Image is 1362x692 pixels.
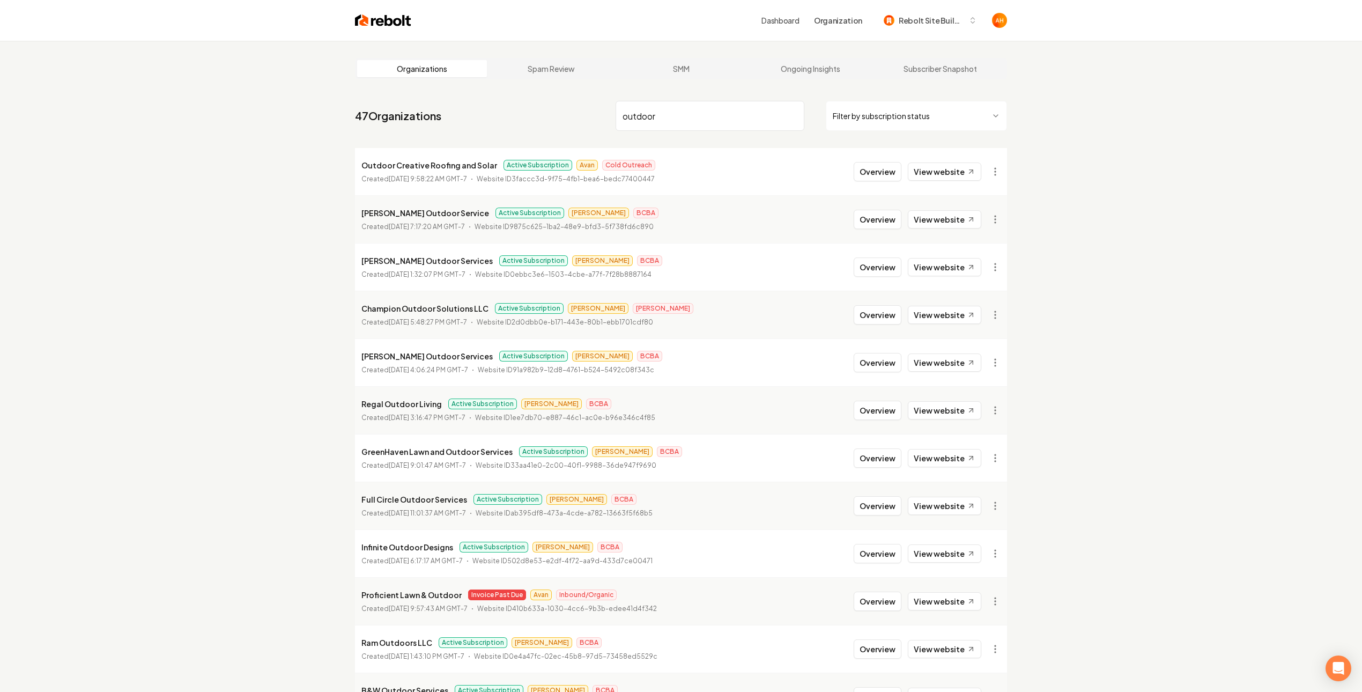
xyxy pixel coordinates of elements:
p: Full Circle Outdoor Services [361,493,467,506]
span: [PERSON_NAME] [572,351,633,362]
p: Infinite Outdoor Designs [361,541,453,554]
span: BCBA [576,637,602,648]
button: Overview [854,162,901,181]
p: Created [361,317,467,328]
time: [DATE] 9:58:22 AM GMT-7 [389,175,467,183]
p: Website ID ab395df8-473a-4cde-a782-13663f5f68b5 [476,508,653,519]
a: View website [908,544,981,563]
button: Overview [854,544,901,563]
p: Proficient Lawn & Outdoor [361,588,462,601]
span: [PERSON_NAME] [521,399,582,409]
time: [DATE] 3:16:47 PM GMT-7 [389,414,465,422]
span: Avan [576,160,598,171]
span: [PERSON_NAME] [592,446,653,457]
span: Active Subscription [495,208,564,218]
a: View website [908,306,981,324]
p: Website ID 33aa41e0-2c00-40f1-9988-36de947f9690 [476,460,656,471]
span: Cold Outreach [602,160,655,171]
span: Active Subscription [519,446,588,457]
button: Overview [854,210,901,229]
span: BCBA [586,399,611,409]
span: [PERSON_NAME] [633,303,693,314]
span: Active Subscription [473,494,542,505]
span: Avan [530,590,552,600]
time: [DATE] 7:17:20 AM GMT-7 [389,223,465,231]
span: BCBA [633,208,658,218]
div: Open Intercom Messenger [1326,656,1351,681]
button: Overview [854,639,901,659]
span: BCBA [637,351,662,362]
time: [DATE] 1:32:07 PM GMT-7 [389,270,465,278]
span: [PERSON_NAME] [568,303,628,314]
button: Overview [854,592,901,611]
p: Website ID 3faccc3d-9f75-4fb1-bea6-bedc77400447 [477,174,655,185]
span: Active Subscription [499,351,568,362]
img: Rebolt Logo [355,13,411,28]
p: GreenHaven Lawn and Outdoor Services [361,445,513,458]
a: Ongoing Insights [746,60,876,77]
span: [PERSON_NAME] [572,255,633,266]
a: View website [908,354,981,372]
a: View website [908,401,981,419]
p: Outdoor Creative Roofing and Solar [361,159,497,172]
button: Overview [854,401,901,420]
span: Rebolt Site Builder [899,15,964,26]
button: Overview [854,353,901,372]
img: Rebolt Site Builder [884,15,894,26]
time: [DATE] 1:43:10 PM GMT-7 [389,652,464,660]
span: Active Subscription [439,637,507,648]
span: BCBA [611,494,636,505]
time: [DATE] 11:01:37 AM GMT-7 [389,509,466,517]
a: View website [908,592,981,610]
span: Active Subscription [460,542,528,553]
span: Active Subscription [499,255,568,266]
p: Website ID 410b633a-1030-4cc6-9b3b-edee41d4f342 [477,603,657,614]
p: Website ID 502d8e53-e2df-4f72-aa9d-433d7ce00471 [472,556,653,566]
p: Created [361,460,466,471]
input: Search by name or ID [616,101,804,131]
p: Created [361,651,464,662]
p: Created [361,556,463,566]
p: Regal Outdoor Living [361,397,442,410]
button: Overview [854,305,901,325]
p: Champion Outdoor Solutions LLC [361,302,488,315]
span: Invoice Past Due [468,590,526,600]
time: [DATE] 5:48:27 PM GMT-7 [389,318,467,326]
p: Website ID 9875c625-1ba2-48e9-bfd3-5f738fd6c890 [475,222,654,232]
p: Website ID 1ee7db70-e887-46c1-ac0e-b96e346c4f85 [475,413,655,423]
p: Ram Outdoors LLC [361,636,432,649]
span: Active Subscription [495,303,564,314]
span: BCBA [657,446,682,457]
p: Created [361,222,465,232]
p: Website ID 0e4a47fc-02ec-45b8-97d5-73458ed5529c [474,651,657,662]
p: [PERSON_NAME] Outdoor Services [361,254,493,267]
a: View website [908,163,981,181]
span: [PERSON_NAME] [532,542,593,553]
p: Website ID 91a982b9-12d8-4761-b524-5492c08f343c [478,365,654,376]
button: Organization [808,11,869,30]
img: Anthony Hurgoi [992,13,1007,28]
span: [PERSON_NAME] [568,208,629,218]
span: Active Subscription [504,160,572,171]
p: Created [361,508,466,519]
p: Created [361,413,465,423]
a: Organizations [357,60,487,77]
button: Overview [854,257,901,277]
p: Website ID 0ebbc3e6-1503-4cbe-a77f-7f28b8887164 [475,269,652,280]
time: [DATE] 6:17:17 AM GMT-7 [389,557,463,565]
p: [PERSON_NAME] Outdoor Service [361,207,489,219]
p: Created [361,269,465,280]
time: [DATE] 9:57:43 AM GMT-7 [389,605,468,613]
button: Overview [854,496,901,516]
a: 47Organizations [355,108,441,123]
span: Active Subscription [448,399,517,409]
a: View website [908,497,981,515]
button: Open user button [992,13,1007,28]
button: Overview [854,448,901,468]
p: Created [361,174,467,185]
p: Created [361,365,468,376]
a: Dashboard [761,15,799,26]
span: BCBA [597,542,623,553]
p: Website ID 2d0dbb0e-b171-443e-80b1-ebb1701cdf80 [477,317,653,328]
p: [PERSON_NAME] Outdoor Services [361,350,493,363]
